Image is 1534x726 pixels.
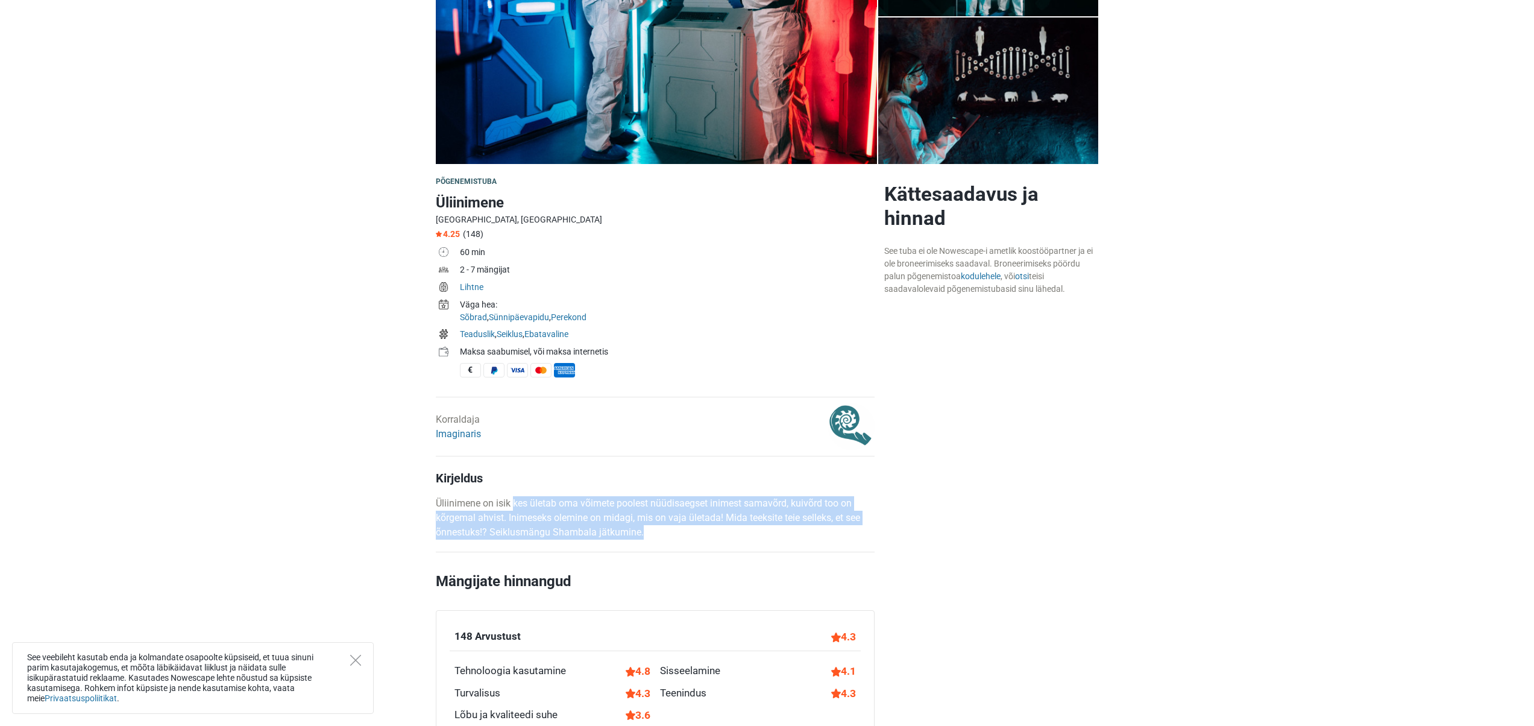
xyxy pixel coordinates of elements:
div: [GEOGRAPHIC_DATA], [GEOGRAPHIC_DATA] [436,213,875,226]
img: 3cec07e9ba5f5bb2l.png [828,403,875,450]
a: Perekond [551,312,586,322]
div: Teenindus [660,686,706,701]
span: 4.25 [436,229,460,239]
span: Sularaha [460,363,481,377]
div: 4.3 [626,686,650,701]
a: Üliinimene photo 4 [878,17,1099,164]
span: (148) [463,229,483,239]
td: 2 - 7 mängijat [460,262,875,280]
a: Sõbrad [460,312,487,322]
div: Tehnoloogia kasutamine [454,663,566,679]
div: 4.3 [831,686,856,701]
a: kodulehele [961,271,1001,281]
a: Seiklus [497,329,523,339]
p: Üliinimene on isik kes ületab oma võimete poolest nüüdisaegset inimest samavõrd, kuivõrd too on k... [436,496,875,540]
a: Ebatavaline [524,329,568,339]
div: 4.8 [626,663,650,679]
img: Üliinimene photo 5 [878,17,1099,164]
a: Sünnipäevapidu [489,312,549,322]
a: Lihtne [460,282,483,292]
div: Sisseelamine [660,663,720,679]
button: Close [350,655,361,666]
td: 60 min [460,245,875,262]
h1: Üliinimene [436,192,875,213]
a: Privaatsuspoliitikat [45,693,117,703]
div: See veebileht kasutab enda ja kolmandate osapoolte küpsiseid, et tuua sinuni parim kasutajakogemu... [12,642,374,714]
div: See tuba ei ole Nowescape-i ametlik koostööpartner ja ei ole broneerimiseks saadaval. Broneerimis... [884,245,1099,295]
div: Turvalisus [454,686,500,701]
div: 4.1 [831,663,856,679]
span: PayPal [483,363,505,377]
div: 3.6 [626,707,650,723]
td: , , [460,297,875,327]
a: Teaduslik [460,329,495,339]
span: MasterCard [530,363,552,377]
h4: Kirjeldus [436,471,875,485]
span: Põgenemistuba [436,177,497,186]
div: Lõbu ja kvaliteedi suhe [454,707,558,723]
div: Korraldaja [436,412,481,441]
td: , , [460,327,875,344]
div: 4.3 [831,629,856,645]
img: Star [436,231,442,237]
a: otsi [1015,271,1029,281]
div: Maksa saabumisel, või maksa internetis [460,346,875,358]
div: Väga hea: [460,298,875,311]
span: Visa [507,363,528,377]
h2: Kättesaadavus ja hinnad [884,182,1099,230]
a: Imaginaris [436,428,481,440]
span: American Express [554,363,575,377]
h2: Mängijate hinnangud [436,570,875,610]
div: 148 Arvustust [454,629,521,645]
